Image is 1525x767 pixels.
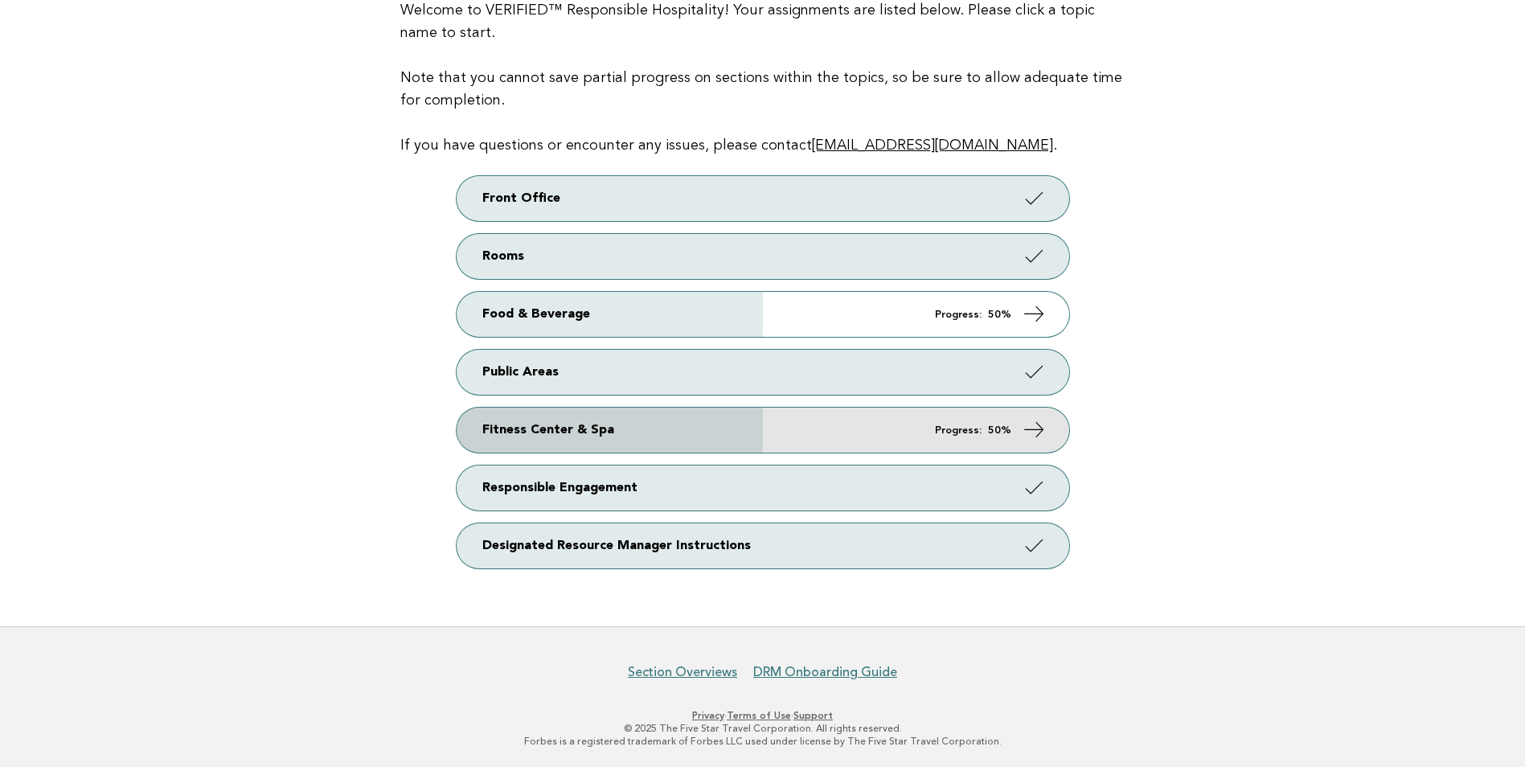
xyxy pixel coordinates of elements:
[457,523,1069,568] a: Designated Resource Manager Instructions
[457,176,1069,221] a: Front Office
[935,310,982,320] em: Progress:
[628,664,737,680] a: Section Overviews
[935,425,982,436] em: Progress:
[271,722,1255,735] p: © 2025 The Five Star Travel Corporation. All rights reserved.
[753,664,897,680] a: DRM Onboarding Guide
[457,292,1069,337] a: Food & Beverage Progress: 50%
[727,710,791,721] a: Terms of Use
[692,710,724,721] a: Privacy
[988,425,1011,436] strong: 50%
[988,310,1011,320] strong: 50%
[457,234,1069,279] a: Rooms
[457,350,1069,395] a: Public Areas
[793,710,833,721] a: Support
[271,735,1255,748] p: Forbes is a registered trademark of Forbes LLC used under license by The Five Star Travel Corpora...
[457,408,1069,453] a: Fitness Center & Spa Progress: 50%
[812,138,1053,153] a: [EMAIL_ADDRESS][DOMAIN_NAME]
[457,466,1069,511] a: Responsible Engagement
[271,709,1255,722] p: · ·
